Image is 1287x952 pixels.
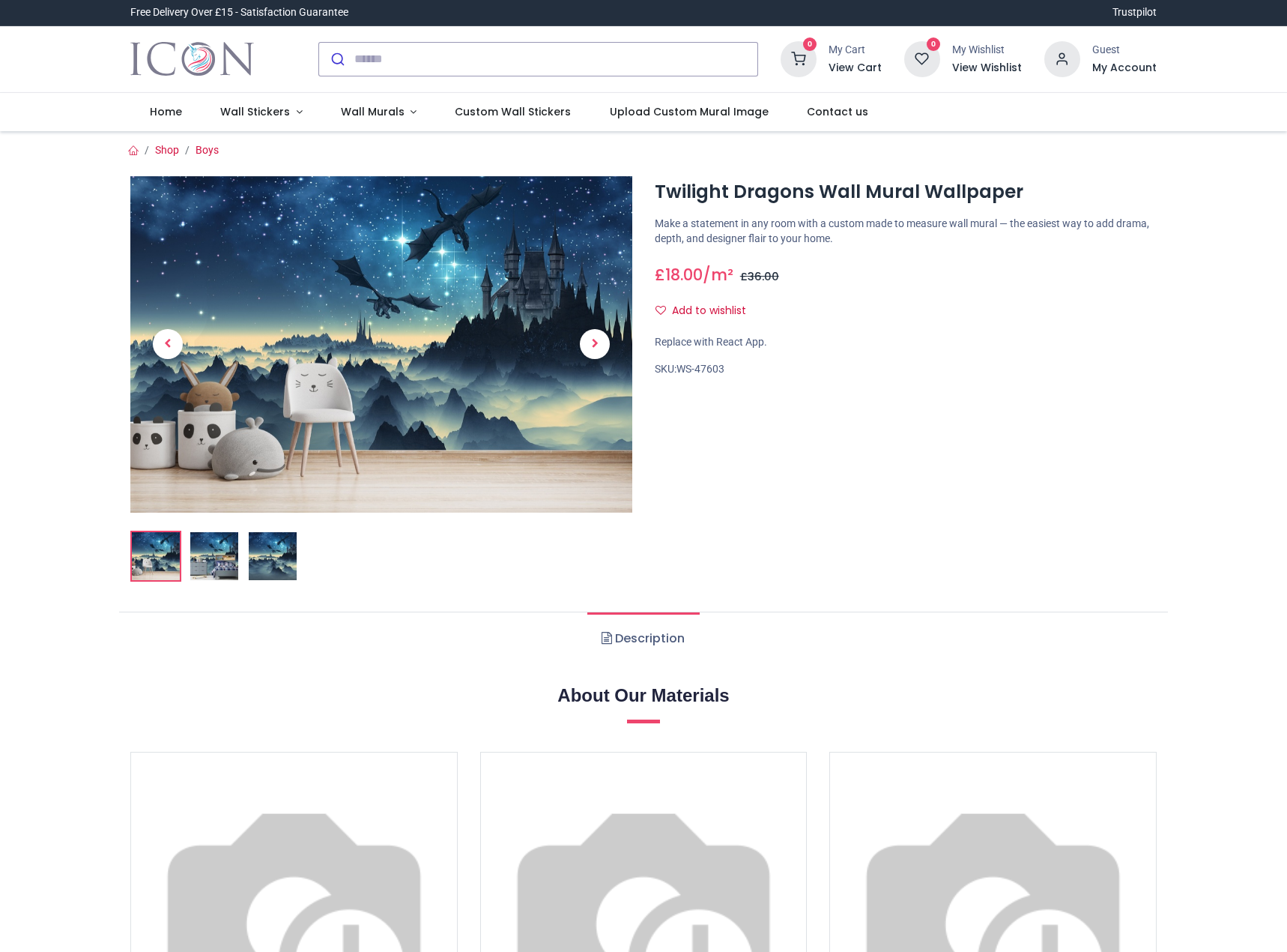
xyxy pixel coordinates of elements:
img: Icon Wall Stickers [130,38,254,80]
span: Next [580,329,610,359]
a: Next [557,226,632,462]
div: My Cart [829,43,882,58]
a: Wall Stickers [201,93,321,132]
span: £ [655,264,703,286]
span: Contact us [807,104,868,119]
a: View Wishlist [952,61,1022,76]
a: Boys [196,144,219,156]
button: Add to wishlistAdd to wishlist [655,298,759,324]
img: WS-47603-02 [190,532,238,580]
div: Guest [1092,43,1157,58]
span: Upload Custom Mural Image [610,104,769,119]
h1: Twilight Dragons Wall Mural Wallpaper [655,179,1157,205]
span: Wall Murals [341,104,405,119]
span: Wall Stickers [220,104,290,119]
div: SKU: [655,362,1157,377]
span: 36.00 [748,269,779,284]
span: WS-47603 [676,363,724,375]
button: Submit [319,43,354,76]
a: 0 [781,52,817,64]
span: 18.00 [665,264,703,286]
span: Previous [153,329,183,359]
img: WS-47603-03 [249,532,297,580]
sup: 0 [803,37,817,52]
a: Trustpilot [1112,5,1157,20]
h2: About Our Materials [130,683,1157,708]
i: Add to wishlist [655,305,666,316]
a: Shop [155,144,179,156]
div: Replace with React App. [655,335,1157,350]
sup: 0 [927,37,941,52]
a: Logo of Icon Wall Stickers [130,38,254,80]
a: Wall Murals [321,93,436,132]
a: View Cart [829,61,882,76]
a: My Account [1092,61,1157,76]
div: Free Delivery Over £15 - Satisfaction Guarantee [130,5,348,20]
a: 0 [904,52,940,64]
div: My Wishlist [952,43,1022,58]
span: Home [150,104,182,119]
span: /m² [703,264,733,286]
a: Description [587,612,699,665]
span: £ [740,269,779,284]
img: Twilight Dragons Wall Mural Wallpaper [130,176,632,513]
a: Previous [130,226,205,462]
img: Twilight Dragons Wall Mural Wallpaper [132,532,180,580]
span: Custom Wall Stickers [455,104,571,119]
p: Make a statement in any room with a custom made to measure wall mural — the easiest way to add dr... [655,217,1157,246]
